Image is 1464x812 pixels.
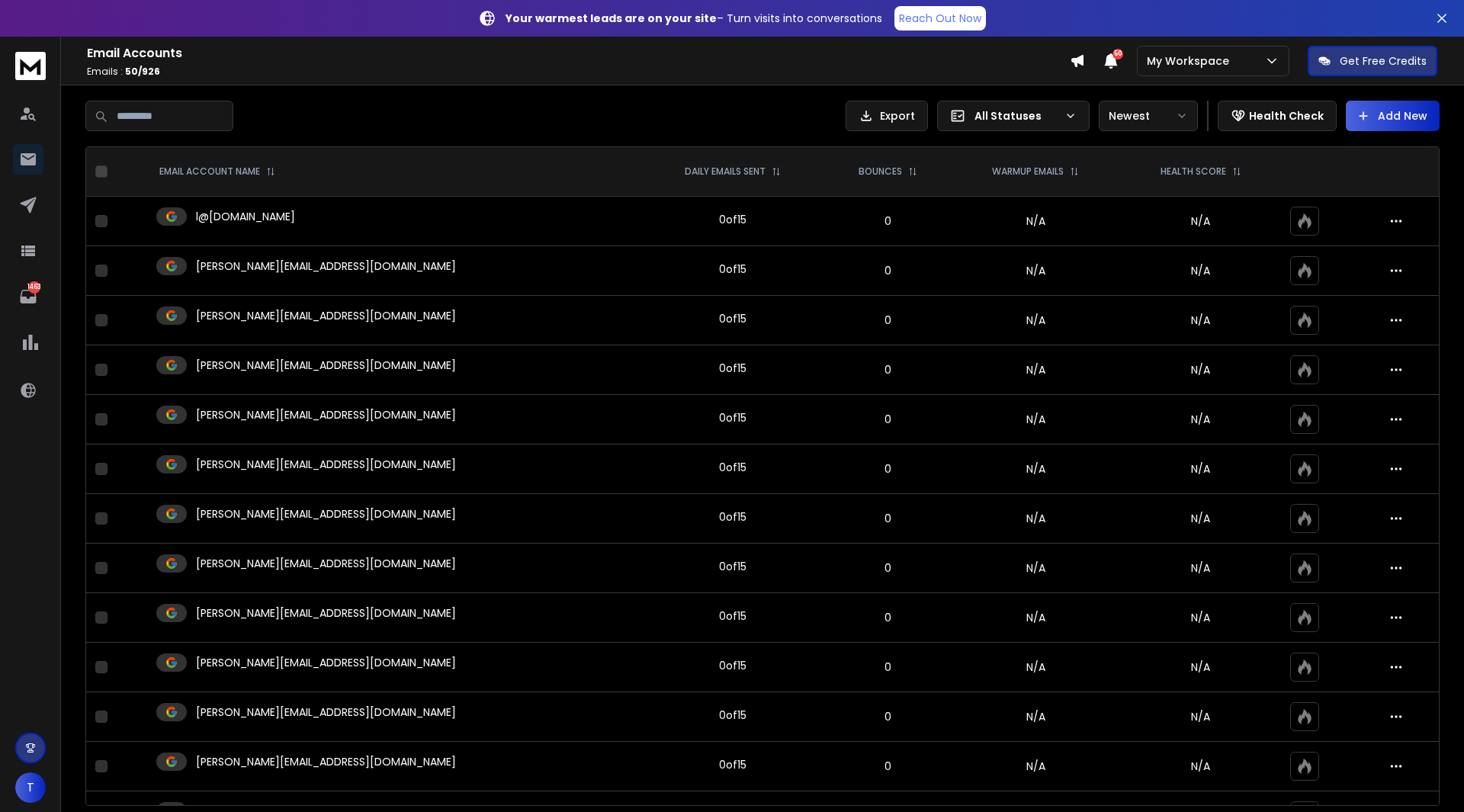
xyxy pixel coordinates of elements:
[719,509,746,525] div: 0 of 15
[719,361,746,376] div: 0 of 15
[951,692,1120,742] td: N/A
[13,281,43,312] a: 1463
[719,708,746,723] div: 0 of 15
[719,658,746,673] div: 0 of 15
[992,165,1064,178] p: WARMUP EMAILS
[951,593,1120,643] td: N/A
[833,412,942,427] p: 0
[899,11,981,26] p: Reach Out Now
[951,494,1120,544] td: N/A
[506,11,717,26] strong: Your warmest leads are on your site
[951,742,1120,791] td: N/A
[196,754,456,769] p: [PERSON_NAME][EMAIL_ADDRESS][DOMAIN_NAME]
[506,11,882,26] p: – Turn visits into conversations
[196,258,456,274] p: [PERSON_NAME][EMAIL_ADDRESS][DOMAIN_NAME]
[951,345,1120,395] td: N/A
[87,44,1070,63] h1: Email Accounts
[15,52,46,80] img: logo
[951,246,1120,296] td: N/A
[87,66,1070,78] p: Emails :
[1130,709,1272,724] p: N/A
[833,560,942,576] p: 0
[159,165,275,178] div: EMAIL ACCOUNT NAME
[719,212,746,227] div: 0 of 15
[951,643,1120,692] td: N/A
[833,511,942,526] p: 0
[719,757,746,772] div: 0 of 15
[1130,759,1272,774] p: N/A
[719,608,746,624] div: 0 of 15
[719,262,746,277] div: 0 of 15
[1147,53,1235,69] p: My Workspace
[196,556,456,571] p: [PERSON_NAME][EMAIL_ADDRESS][DOMAIN_NAME]
[1130,213,1272,229] p: N/A
[1218,101,1337,131] button: Health Check
[1130,660,1272,675] p: N/A
[894,6,986,30] a: Reach Out Now
[196,209,295,224] p: l@[DOMAIN_NAME]
[1099,101,1198,131] button: Newest
[196,655,456,670] p: [PERSON_NAME][EMAIL_ADDRESS][DOMAIN_NAME]
[951,296,1120,345] td: N/A
[196,457,456,472] p: [PERSON_NAME][EMAIL_ADDRESS][DOMAIN_NAME]
[196,506,456,522] p: [PERSON_NAME][EMAIL_ADDRESS][DOMAIN_NAME]
[1130,313,1272,328] p: N/A
[196,358,456,373] p: [PERSON_NAME][EMAIL_ADDRESS][DOMAIN_NAME]
[951,544,1120,593] td: N/A
[719,311,746,326] div: 0 of 15
[719,460,746,475] div: 0 of 15
[15,772,46,803] button: T
[951,395,1120,445] td: N/A
[974,108,1058,124] p: All Statuses
[833,313,942,328] p: 0
[125,65,160,78] span: 50 / 926
[196,407,456,422] p: [PERSON_NAME][EMAIL_ADDRESS][DOMAIN_NAME]
[833,461,942,477] p: 0
[1130,461,1272,477] p: N/A
[1130,362,1272,377] p: N/A
[833,759,942,774] p: 0
[833,660,942,675] p: 0
[1161,165,1226,178] p: HEALTH SCORE
[685,165,766,178] p: DAILY EMAILS SENT
[719,410,746,425] div: 0 of 15
[1130,412,1272,427] p: N/A
[1130,263,1272,278] p: N/A
[833,610,942,625] p: 0
[196,704,456,720] p: [PERSON_NAME][EMAIL_ADDRESS][DOMAIN_NAME]
[1130,560,1272,576] p: N/A
[833,263,942,278] p: 0
[1112,49,1123,59] span: 50
[196,308,456,323] p: [PERSON_NAME][EMAIL_ADDRESS][DOMAIN_NAME]
[846,101,928,131] button: Export
[1346,101,1440,131] button: Add New
[1130,610,1272,625] p: N/A
[1308,46,1437,76] button: Get Free Credits
[833,213,942,229] p: 0
[719,559,746,574] div: 0 of 15
[1340,53,1427,69] p: Get Free Credits
[833,709,942,724] p: 0
[951,445,1120,494] td: N/A
[951,197,1120,246] td: N/A
[196,605,456,621] p: [PERSON_NAME][EMAIL_ADDRESS][DOMAIN_NAME]
[833,362,942,377] p: 0
[859,165,902,178] p: BOUNCES
[1130,511,1272,526] p: N/A
[28,281,40,294] p: 1463
[1249,108,1324,124] p: Health Check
